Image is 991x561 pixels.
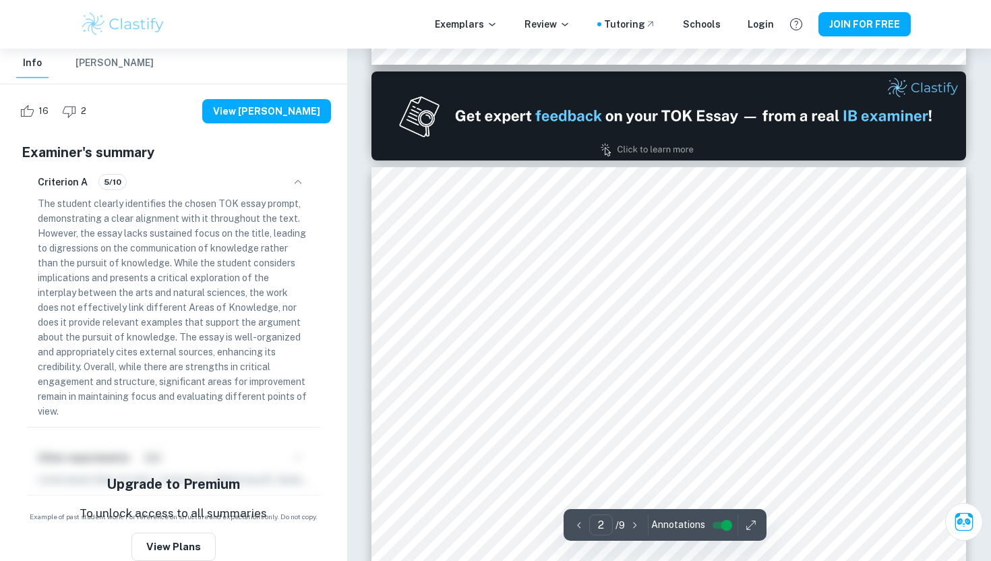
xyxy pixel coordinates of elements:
button: View [PERSON_NAME] [202,99,331,123]
p: Review [524,17,570,32]
p: Exemplars [435,17,498,32]
h5: Examiner's summary [22,142,326,163]
p: / 9 [615,518,625,533]
button: View Plans [131,533,216,561]
div: Like [16,100,56,122]
span: 16 [31,105,56,118]
a: Login [748,17,774,32]
span: 5/10 [99,176,126,188]
button: Info [16,49,49,78]
div: Dislike [59,100,94,122]
span: Example of past student work. For reference on structure and expectations only. Do not copy. [16,512,331,522]
span: 2 [73,105,94,118]
p: The student clearly identifies the chosen TOK essay prompt, demonstrating a clear alignment with ... [38,196,309,419]
img: Clastify logo [80,11,166,38]
button: Ask Clai [945,503,983,541]
a: Tutoring [604,17,656,32]
button: JOIN FOR FREE [818,12,911,36]
p: To unlock access to all summaries [80,505,267,523]
a: Schools [683,17,721,32]
button: Help and Feedback [785,13,808,36]
h5: Upgrade to Premium [107,474,240,494]
span: Annotations [651,518,705,532]
h6: Criterion A [38,175,88,189]
button: [PERSON_NAME] [76,49,154,78]
img: Ad [371,71,966,160]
